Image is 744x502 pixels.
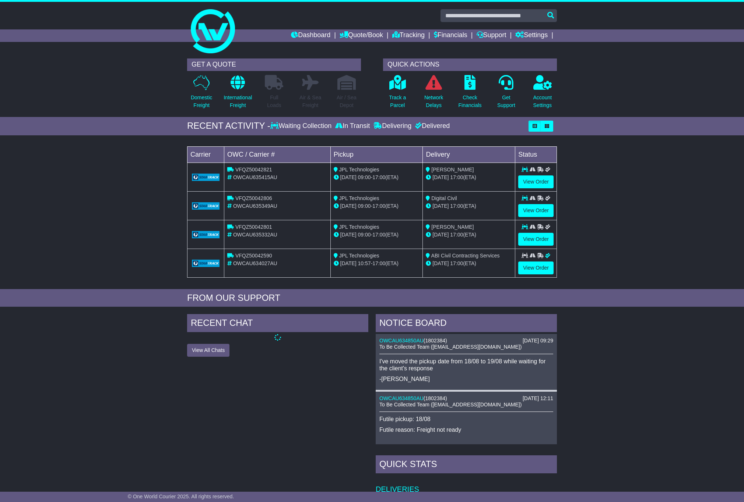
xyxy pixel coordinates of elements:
span: 17:00 [372,232,385,238]
span: [DATE] [432,203,449,209]
span: [DATE] [340,203,357,209]
span: 17:00 [450,174,463,180]
span: Digital Civil [431,195,457,201]
span: 10:57 [358,260,371,266]
span: [PERSON_NAME] [431,167,474,172]
img: GetCarrierServiceLogo [192,174,220,181]
span: 17:00 [450,232,463,238]
div: (ETA) [426,231,512,239]
span: © One World Courier 2025. All rights reserved. [128,494,234,499]
a: View Order [518,204,554,217]
div: In Transit [333,122,372,130]
a: Financials [434,29,467,42]
p: Account Settings [533,94,552,109]
td: Delivery [423,146,515,163]
div: RECENT ACTIVITY - [187,121,270,131]
span: [DATE] [340,232,357,238]
a: Quote/Book [340,29,383,42]
div: RECENT CHAT [187,314,368,334]
span: VFQZ50042821 [235,167,272,172]
p: Domestic Freight [191,94,212,109]
span: VFQZ50042801 [235,224,272,230]
span: JPL Technologies [339,224,379,230]
span: JPL Technologies [339,195,379,201]
p: International Freight [224,94,252,109]
span: 09:00 [358,203,371,209]
span: To Be Collected Team ([EMAIL_ADDRESS][DOMAIN_NAME]) [379,344,522,350]
a: InternationalFreight [223,75,252,113]
p: -[PERSON_NAME] [379,375,553,382]
a: View Order [518,175,554,188]
span: 09:00 [358,174,371,180]
div: Quick Stats [376,455,557,475]
span: 17:00 [450,203,463,209]
span: To Be Collected Team ([EMAIL_ADDRESS][DOMAIN_NAME]) [379,402,522,407]
a: OWCAU634850AU [379,338,424,343]
img: GetCarrierServiceLogo [192,260,220,267]
span: VFQZ50042806 [235,195,272,201]
span: 17:00 [372,174,385,180]
div: - (ETA) [334,202,420,210]
p: I've moved the pickup date from 18/08 to 19/08 while waiting for the client's response [379,358,553,372]
span: 17:00 [450,260,463,266]
a: View Order [518,261,554,274]
button: View All Chats [187,344,229,357]
img: GetCarrierServiceLogo [192,202,220,210]
a: OWCAU634850AU [379,395,424,401]
p: Full Loads [265,94,283,109]
span: 09:00 [358,232,371,238]
td: Pickup [330,146,423,163]
td: OWC / Carrier # [224,146,331,163]
span: [DATE] [432,232,449,238]
a: GetSupport [497,75,516,113]
div: ( ) [379,395,553,402]
div: Waiting Collection [270,122,333,130]
div: FROM OUR SUPPORT [187,293,557,303]
td: Carrier [187,146,224,163]
span: ABI Civil Contracting Services [431,253,500,259]
a: CheckFinancials [458,75,482,113]
a: Settings [515,29,548,42]
div: - (ETA) [334,231,420,239]
div: [DATE] 09:29 [523,338,553,344]
p: Get Support [497,94,515,109]
div: GET A QUOTE [187,58,361,71]
a: Tracking [392,29,425,42]
div: ( ) [379,338,553,344]
p: Air & Sea Freight [299,94,321,109]
span: [PERSON_NAME] [431,224,474,230]
a: NetworkDelays [424,75,443,113]
div: Delivered [413,122,450,130]
div: - (ETA) [334,174,420,181]
a: View Order [518,233,554,246]
span: [DATE] [340,174,357,180]
div: Delivering [372,122,413,130]
td: Deliveries [376,475,557,494]
span: OWCAU634027AU [233,260,277,266]
span: OWCAU635415AU [233,174,277,180]
span: JPL Technologies [339,253,379,259]
span: 17:00 [372,260,385,266]
p: Futile pickup: 18/08 [379,416,553,423]
div: - (ETA) [334,260,420,267]
div: NOTICE BOARD [376,314,557,334]
span: OWCAU635332AU [233,232,277,238]
p: Futile reason: Freight not ready [379,426,553,433]
a: DomesticFreight [190,75,213,113]
span: OWCAU635349AU [233,203,277,209]
span: 17:00 [372,203,385,209]
a: Support [477,29,506,42]
div: (ETA) [426,174,512,181]
span: JPL Technologies [339,167,379,172]
span: [DATE] [340,260,357,266]
span: VFQZ50042590 [235,253,272,259]
a: Track aParcel [389,75,406,113]
p: Air / Sea Depot [337,94,357,109]
td: Status [515,146,557,163]
div: QUICK ACTIONS [383,58,557,71]
p: Check Financials [459,94,482,109]
span: [DATE] [432,174,449,180]
a: Dashboard [291,29,330,42]
div: (ETA) [426,202,512,210]
p: Track a Parcel [389,94,406,109]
